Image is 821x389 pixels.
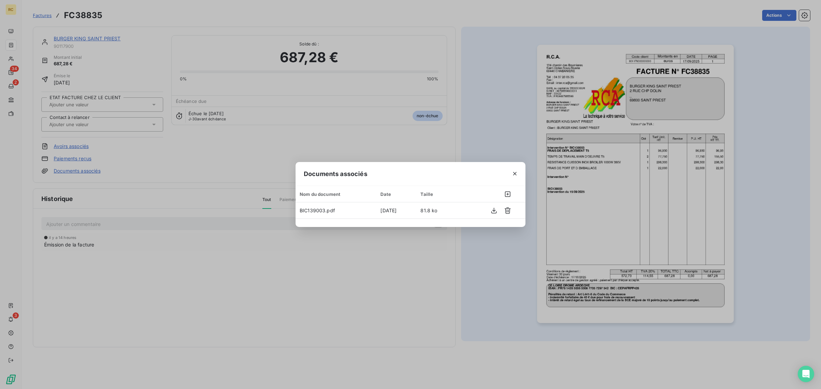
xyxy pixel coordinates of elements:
span: Documents associés [304,169,367,178]
div: Taille [420,191,454,197]
span: BIC139003.pdf [300,207,335,213]
div: Nom du document [300,191,372,197]
span: [DATE] [380,207,396,213]
span: 81.8 ko [420,207,437,213]
div: Open Intercom Messenger [798,366,814,382]
div: Date [380,191,412,197]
